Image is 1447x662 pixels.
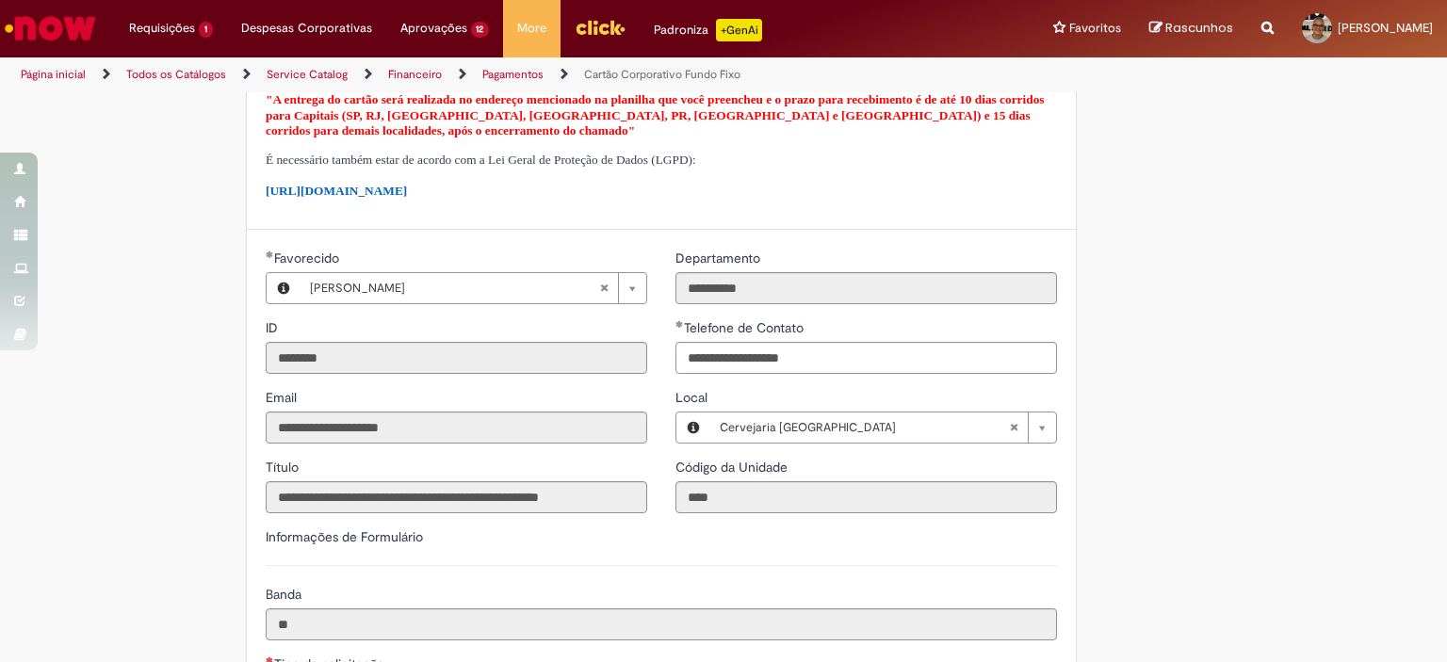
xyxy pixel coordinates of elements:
[266,342,647,374] input: ID
[266,318,282,337] label: Somente leitura - ID
[14,57,951,92] ul: Trilhas de página
[267,273,301,303] button: Favorecido, Visualizar este registro Flavio Amancio Deiga da Silva
[676,412,710,443] button: Local, Visualizar este registro Cervejaria Pernambuco
[267,67,348,82] a: Service Catalog
[388,67,442,82] a: Financeiro
[675,320,684,328] span: Obrigatório Preenchido
[274,250,343,266] span: Necessários - Favorecido
[129,19,195,38] span: Requisições
[675,249,764,267] label: Somente leitura - Departamento
[575,13,626,41] img: click_logo_yellow_360x200.png
[266,458,302,476] label: Somente leitura - Título
[684,319,807,336] span: Telefone de Contato
[720,412,1009,443] span: Cervejaria [GEOGRAPHIC_DATA]
[310,273,599,303] span: [PERSON_NAME]
[675,272,1057,304] input: Departamento
[471,22,490,38] span: 12
[266,586,305,603] span: Somente leitura - Banda
[266,250,274,258] span: Obrigatório Preenchido
[517,19,546,38] span: More
[266,319,282,336] span: Somente leitura - ID
[266,528,423,545] label: Informações de Formulário
[21,67,86,82] a: Página inicial
[584,67,740,82] a: Cartão Corporativo Fundo Fixo
[266,585,305,604] label: Somente leitura - Banda
[199,22,213,38] span: 1
[675,250,764,266] span: Somente leitura - Departamento
[241,19,372,38] span: Despesas Corporativas
[301,273,646,303] a: [PERSON_NAME]Limpar campo Favorecido
[1149,20,1233,38] a: Rascunhos
[675,481,1057,513] input: Código da Unidade
[710,412,1056,443] a: Cervejaria [GEOGRAPHIC_DATA]Limpar campo Local
[675,389,711,406] span: Local
[266,388,301,407] label: Somente leitura - Email
[1165,19,1233,37] span: Rascunhos
[266,153,696,167] span: É necessário também estar de acordo com a Lei Geral de Proteção de Dados (LGPD):
[590,273,618,303] abbr: Limpar campo Favorecido
[1338,20,1433,36] span: [PERSON_NAME]
[675,458,791,476] label: Somente leitura - Código da Unidade
[482,67,544,82] a: Pagamentos
[266,608,1057,640] input: Banda
[675,342,1057,374] input: Telefone de Contato
[675,459,791,476] span: Somente leitura - Código da Unidade
[2,9,99,47] img: ServiceNow
[266,412,647,444] input: Email
[400,19,467,38] span: Aprovações
[1000,412,1028,443] abbr: Limpar campo Local
[654,19,762,41] div: Padroniza
[126,67,226,82] a: Todos os Catálogos
[266,184,407,198] a: [URL][DOMAIN_NAME]
[266,481,647,513] input: Título
[716,19,762,41] p: +GenAi
[266,92,1045,137] span: "A entrega do cartão será realizada no endereço mencionado na planilha que você preencheu e o pra...
[266,389,301,406] span: Somente leitura - Email
[266,459,302,476] span: Somente leitura - Título
[1069,19,1121,38] span: Favoritos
